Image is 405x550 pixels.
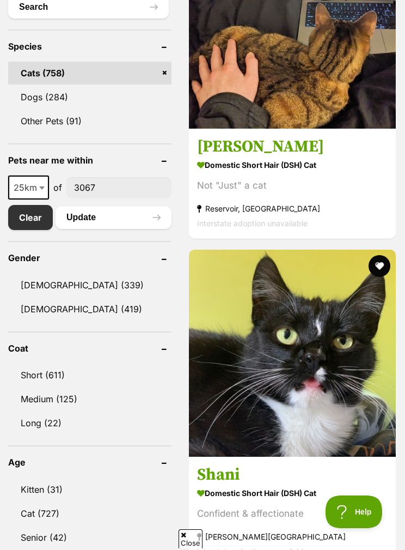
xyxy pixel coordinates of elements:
strong: Domestic Short Hair (DSH) Cat [197,158,388,173]
h3: Shani [197,464,388,485]
a: Kitten (31) [8,478,171,501]
a: Short (611) [8,364,171,386]
iframe: Help Scout Beacon - Open [326,495,383,528]
a: [DEMOGRAPHIC_DATA] (339) [8,274,171,297]
strong: [PERSON_NAME][GEOGRAPHIC_DATA] [197,529,388,544]
a: Long (22) [8,412,171,434]
span: of [53,181,62,194]
a: Senior (42) [8,526,171,549]
button: Update [56,207,171,228]
span: Interstate adoption unavailable [197,219,308,228]
span: 25km [9,180,48,195]
div: Not "Just" a cat [197,179,388,194]
img: Shani - Domestic Short Hair (DSH) Cat [189,250,396,457]
a: Cat (727) [8,502,171,525]
h3: [PERSON_NAME] [197,137,388,158]
header: Coat [8,343,171,353]
strong: Domestic Short Hair (DSH) Cat [197,485,388,501]
a: Clear [8,205,53,230]
a: Medium (125) [8,388,171,410]
a: [PERSON_NAME] Domestic Short Hair (DSH) Cat Not "Just" a cat Reservoir, [GEOGRAPHIC_DATA] Interst... [189,129,396,239]
a: Cats (758) [8,62,171,84]
strong: Reservoir, [GEOGRAPHIC_DATA] [197,202,388,216]
button: favourite [369,255,390,277]
a: Dogs (284) [8,86,171,108]
input: postcode [66,177,171,198]
a: Other Pets (91) [8,110,171,132]
a: [DEMOGRAPHIC_DATA] (419) [8,298,171,321]
div: Confident & affectionate [197,506,388,521]
header: Age [8,457,171,467]
header: Pets near me within [8,155,171,165]
header: Gender [8,253,171,263]
header: Species [8,41,171,51]
span: 25km [8,176,49,200]
span: Close [179,529,202,548]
